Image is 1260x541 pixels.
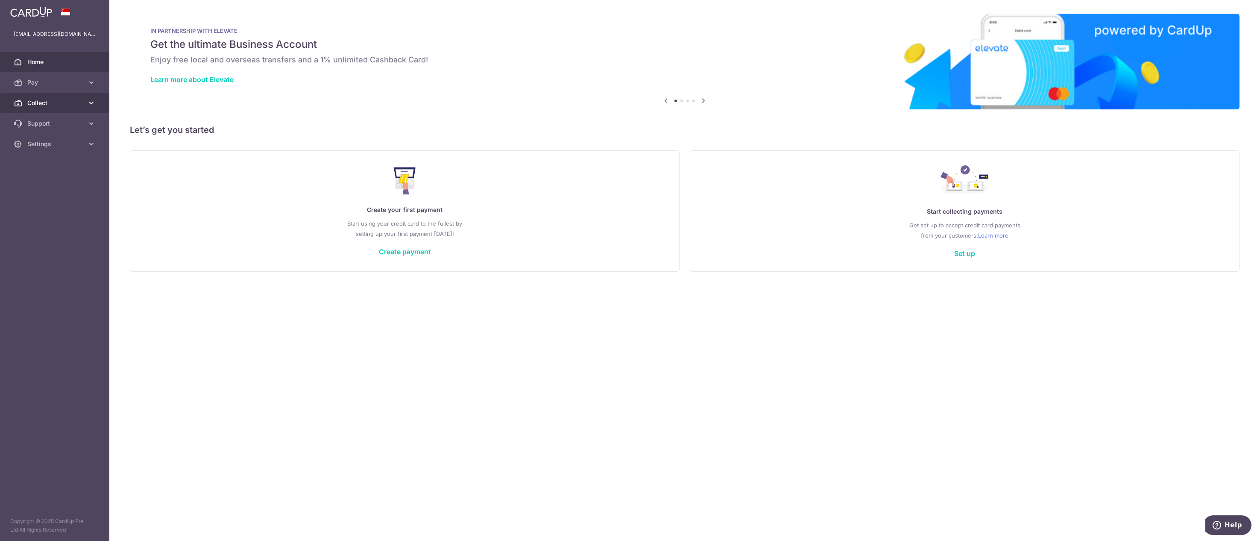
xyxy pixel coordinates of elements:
p: Get set up to accept credit card payments from your customers. [707,220,1222,241]
iframe: Opens a widget where you can find more information [1205,515,1251,537]
a: Set up [954,249,975,258]
p: Create your first payment [147,205,662,215]
span: Support [27,119,84,128]
img: Collect Payment [941,165,989,196]
p: [EMAIL_ADDRESS][DOMAIN_NAME] [14,30,96,38]
p: Start using your credit card to the fullest by setting up your first payment [DATE]! [147,218,662,239]
span: Settings [27,140,84,148]
span: Pay [27,78,84,87]
span: Home [27,58,84,66]
img: Make Payment [394,167,416,194]
img: CardUp [10,7,52,17]
img: Renovation banner [130,14,1239,109]
h5: Get the ultimate Business Account [150,38,1219,51]
p: IN PARTNERSHIP WITH ELEVATE [150,27,1219,34]
h5: Let’s get you started [130,123,1239,137]
a: Create payment [379,247,431,256]
h6: Enjoy free local and overseas transfers and a 1% unlimited Cashback Card! [150,55,1219,65]
a: Learn more [978,230,1008,241]
p: Start collecting payments [707,206,1222,217]
a: Learn more about Elevate [150,75,234,84]
span: Collect [27,99,84,107]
